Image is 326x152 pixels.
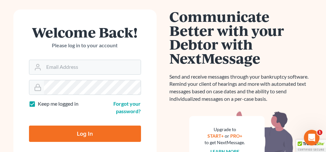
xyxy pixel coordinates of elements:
[230,133,242,139] a: PRO+
[38,100,79,108] label: Keep me logged in
[29,126,141,142] input: Log In
[296,140,326,152] div: TrustedSite Certified
[29,25,141,39] h1: Welcome Back!
[114,100,141,114] a: Forgot your password?
[304,130,319,145] iframe: Intercom live chat
[317,130,322,135] span: 1
[205,139,245,146] div: to get NextMessage.
[44,60,141,74] input: Email Address
[29,42,141,49] p: Please log in to your account
[170,73,313,103] p: Send and receive messages through your bankruptcy software. Remind your client of hearings and mo...
[205,126,245,133] div: Upgrade to
[170,9,313,65] h1: Communicate Better with your Debtor with NextMessage
[225,133,229,139] span: or
[207,133,224,139] a: START+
